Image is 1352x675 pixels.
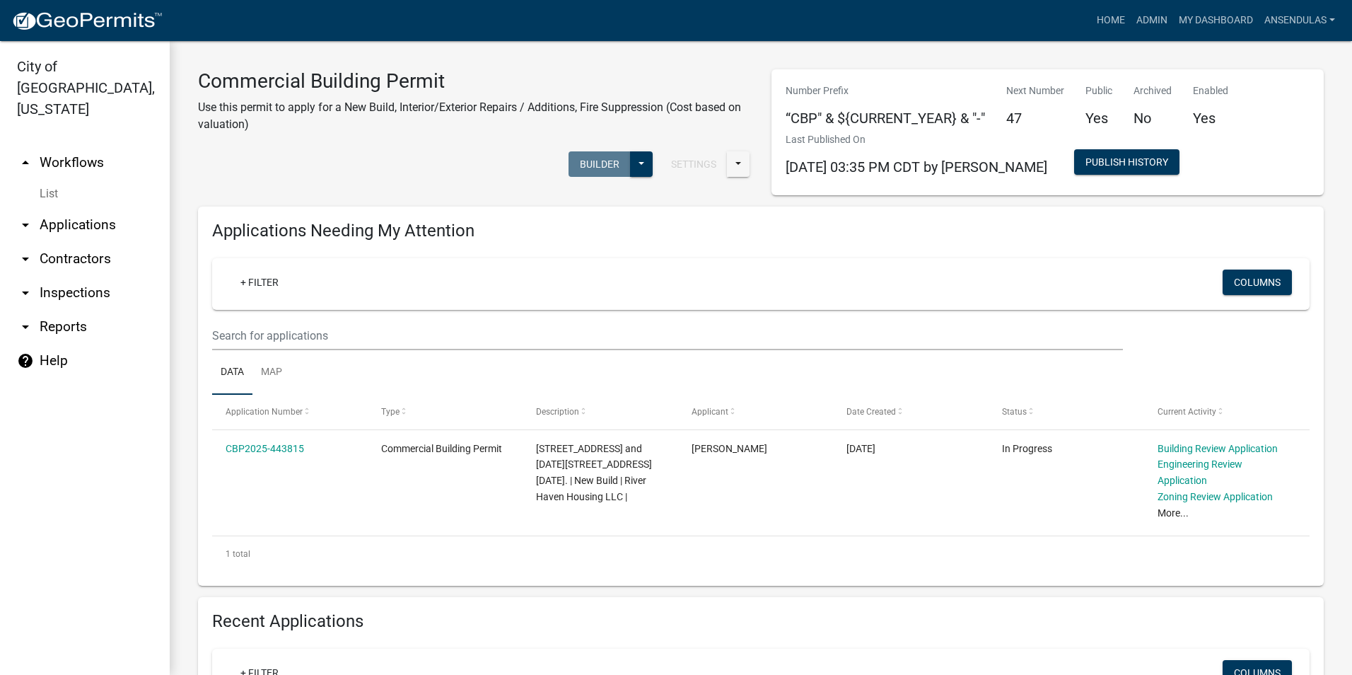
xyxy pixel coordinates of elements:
span: Commercial Building Permit [381,443,502,454]
h4: Recent Applications [212,611,1310,632]
span: Date Created [846,407,896,417]
i: arrow_drop_up [17,154,34,171]
i: arrow_drop_down [17,217,34,233]
span: Applicant [692,407,728,417]
span: Description [536,407,579,417]
datatable-header-cell: Application Number [212,395,368,429]
div: 1 total [212,536,1310,572]
a: More... [1158,507,1189,519]
span: In Progress [1002,443,1052,454]
p: Number Prefix [786,83,985,98]
h5: 47 [1006,110,1064,127]
h3: Commercial Building Permit [198,69,750,93]
a: Home [1091,7,1131,34]
a: ansendulas [1259,7,1341,34]
datatable-header-cell: Current Activity [1143,395,1299,429]
p: Public [1085,83,1112,98]
span: 1800 North Highland Avenue and 1425-1625 Maplewood Drive. | New Build | River Haven Housing LLC | [536,443,652,502]
a: Admin [1131,7,1173,34]
i: arrow_drop_down [17,318,34,335]
datatable-header-cell: Applicant [678,395,834,429]
p: Archived [1134,83,1172,98]
h5: No [1134,110,1172,127]
span: Status [1002,407,1027,417]
span: Type [381,407,400,417]
datatable-header-cell: Description [523,395,678,429]
datatable-header-cell: Status [989,395,1144,429]
a: + Filter [229,270,290,295]
h4: Applications Needing My Attention [212,221,1310,241]
a: Building Review Application [1158,443,1278,454]
p: Enabled [1193,83,1228,98]
a: Data [212,350,252,396]
span: Current Activity [1158,407,1216,417]
h5: Yes [1085,110,1112,127]
button: Columns [1223,270,1292,295]
i: arrow_drop_down [17,250,34,267]
span: Dean Madagan [692,443,767,454]
a: My Dashboard [1173,7,1259,34]
datatable-header-cell: Type [368,395,523,429]
a: Map [252,350,291,396]
datatable-header-cell: Date Created [833,395,989,429]
span: Application Number [226,407,303,417]
button: Settings [660,151,728,177]
a: CBP2025-443815 [226,443,304,454]
input: Search for applications [212,321,1123,350]
i: help [17,352,34,369]
button: Builder [569,151,631,177]
h5: Yes [1193,110,1228,127]
span: 07/01/2025 [846,443,875,454]
i: arrow_drop_down [17,284,34,301]
p: Use this permit to apply for a New Build, Interior/Exterior Repairs / Additions, Fire Suppression... [198,99,750,133]
p: Last Published On [786,132,1047,147]
wm-modal-confirm: Workflow Publish History [1074,158,1179,169]
a: Engineering Review Application [1158,458,1242,486]
span: [DATE] 03:35 PM CDT by [PERSON_NAME] [786,158,1047,175]
button: Publish History [1074,149,1179,175]
a: Zoning Review Application [1158,491,1273,502]
p: Next Number [1006,83,1064,98]
h5: “CBP" & ${CURRENT_YEAR} & "-" [786,110,985,127]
